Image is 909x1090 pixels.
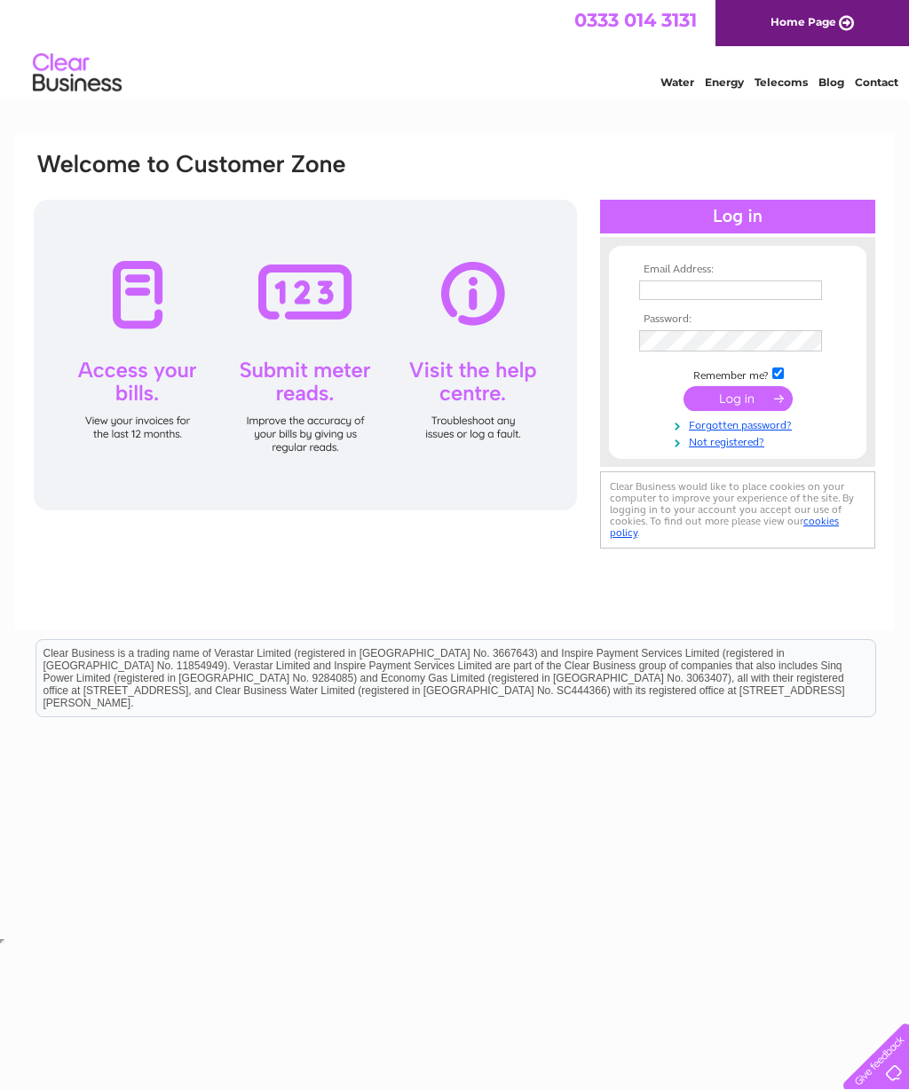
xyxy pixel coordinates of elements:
a: cookies policy [610,515,839,539]
a: Contact [855,75,898,89]
div: Clear Business is a trading name of Verastar Limited (registered in [GEOGRAPHIC_DATA] No. 3667643... [36,10,875,86]
td: Remember me? [635,365,841,383]
a: Not registered? [639,432,841,449]
img: logo.png [32,46,123,100]
div: Clear Business would like to place cookies on your computer to improve your experience of the sit... [600,471,875,549]
a: Telecoms [755,75,808,89]
th: Password: [635,313,841,326]
a: Blog [818,75,844,89]
a: 0333 014 3131 [574,9,697,31]
input: Submit [684,386,793,411]
a: Water [660,75,694,89]
a: Energy [705,75,744,89]
a: Forgotten password? [639,415,841,432]
th: Email Address: [635,264,841,276]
